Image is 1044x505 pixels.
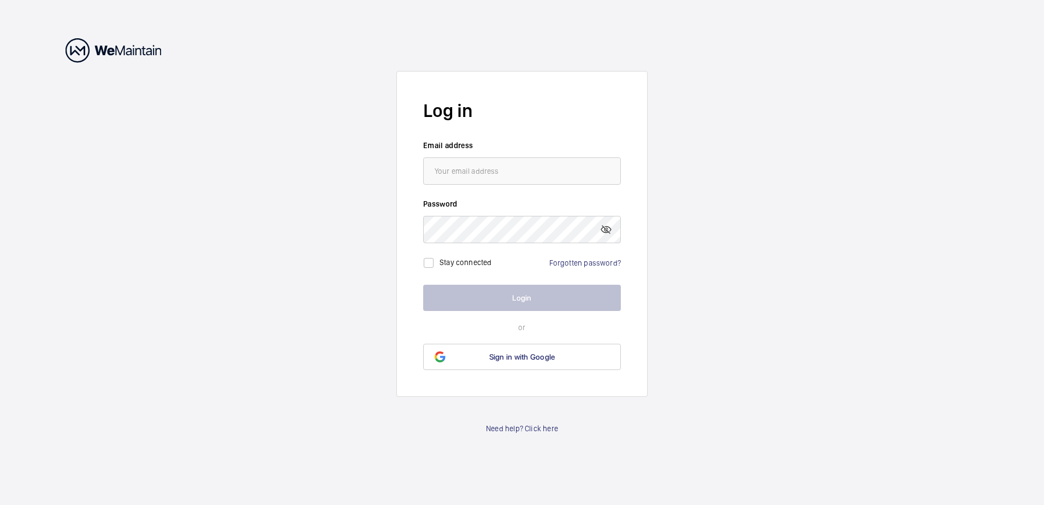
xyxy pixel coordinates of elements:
[423,198,621,209] label: Password
[423,322,621,333] p: or
[423,98,621,124] h2: Log in
[549,259,621,267] a: Forgotten password?
[440,258,492,267] label: Stay connected
[486,423,558,434] a: Need help? Click here
[423,157,621,185] input: Your email address
[423,140,621,151] label: Email address
[489,353,555,361] span: Sign in with Google
[423,285,621,311] button: Login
